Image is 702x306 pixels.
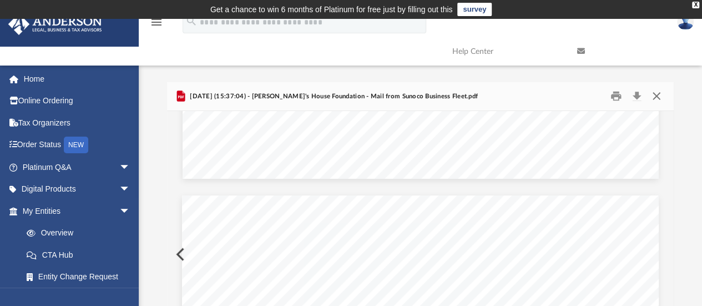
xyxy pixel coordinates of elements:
[64,137,88,153] div: NEW
[677,14,694,30] img: User Pic
[119,156,142,179] span: arrow_drop_down
[457,3,492,16] a: survey
[8,156,147,178] a: Platinum Q&Aarrow_drop_down
[444,29,569,73] a: Help Center
[627,88,647,105] button: Download
[8,90,147,112] a: Online Ordering
[5,13,105,35] img: Anderson Advisors Platinum Portal
[16,266,147,288] a: Entity Change Request
[16,244,147,266] a: CTA Hub
[8,68,147,90] a: Home
[692,2,699,8] div: close
[210,3,453,16] div: Get a chance to win 6 months of Platinum for free just by filling out this
[119,178,142,201] span: arrow_drop_down
[119,200,142,223] span: arrow_drop_down
[647,88,666,105] button: Close
[150,16,163,29] i: menu
[8,178,147,200] a: Digital Productsarrow_drop_down
[8,134,147,157] a: Order StatusNEW
[8,112,147,134] a: Tax Organizers
[16,222,147,244] a: Overview
[8,200,147,222] a: My Entitiesarrow_drop_down
[167,239,191,270] button: Previous File
[150,21,163,29] a: menu
[185,15,198,27] i: search
[605,88,627,105] button: Print
[188,92,478,102] span: [DATE] (15:37:04) - [PERSON_NAME]'s House Foundation - Mail from Sunoco Business Fleet.pdf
